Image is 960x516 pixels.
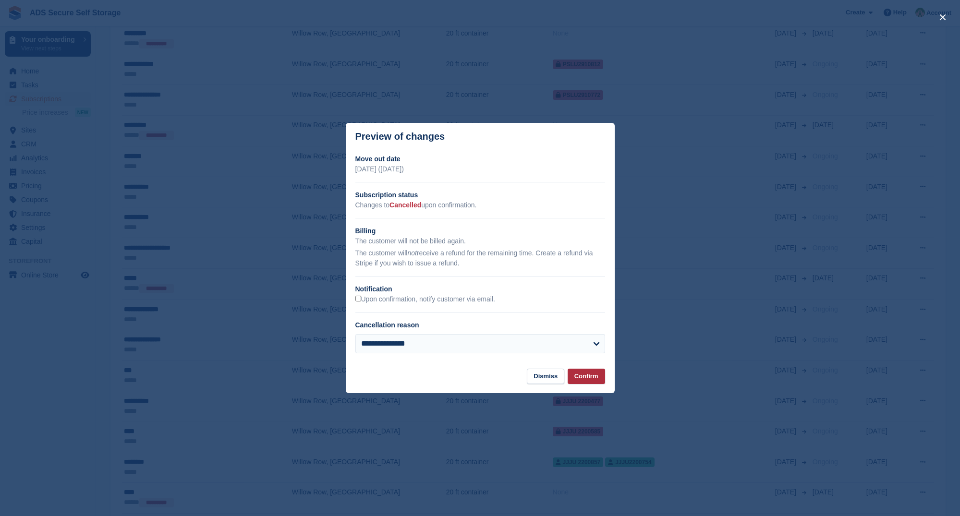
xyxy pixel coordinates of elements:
p: The customer will not be billed again. [355,236,605,246]
em: not [407,249,416,257]
p: Changes to upon confirmation. [355,200,605,210]
p: [DATE] ([DATE]) [355,164,605,174]
h2: Subscription status [355,190,605,200]
label: Cancellation reason [355,321,419,329]
h2: Billing [355,226,605,236]
input: Upon confirmation, notify customer via email. [355,296,361,301]
p: The customer will receive a refund for the remaining time. Create a refund via Stripe if you wish... [355,248,605,268]
label: Upon confirmation, notify customer via email. [355,295,495,304]
button: close [935,10,950,25]
p: Preview of changes [355,131,445,142]
span: Cancelled [389,201,421,209]
button: Confirm [568,369,605,384]
h2: Move out date [355,154,605,164]
button: Dismiss [527,369,564,384]
h2: Notification [355,284,605,294]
